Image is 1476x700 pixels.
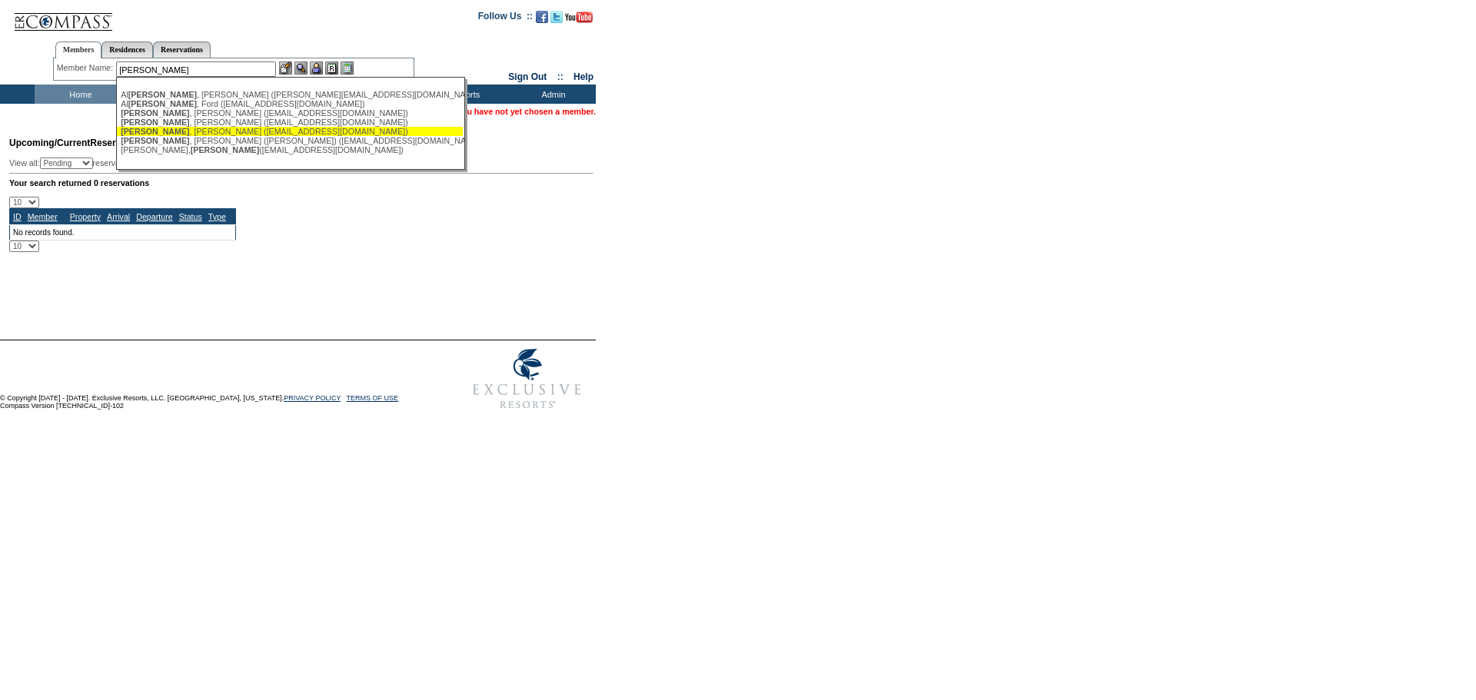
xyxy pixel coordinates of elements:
td: Follow Us :: [478,9,533,28]
a: Subscribe to our YouTube Channel [565,15,593,25]
a: Help [573,71,593,82]
td: Home [35,85,123,104]
div: , [PERSON_NAME] ([EMAIL_ADDRESS][DOMAIN_NAME]) [121,108,459,118]
a: Member [28,212,58,221]
div: , [PERSON_NAME] ([PERSON_NAME]) ([EMAIL_ADDRESS][DOMAIN_NAME]) [121,136,459,145]
img: Reservations [325,61,338,75]
a: ID [13,212,22,221]
span: [PERSON_NAME] [121,108,189,118]
img: Become our fan on Facebook [536,11,548,23]
img: View [294,61,307,75]
span: You have not yet chosen a member. [457,107,596,116]
div: Your search returned 0 reservations [9,178,593,187]
div: [PERSON_NAME], ([EMAIL_ADDRESS][DOMAIN_NAME]) [121,145,459,154]
a: Members [55,41,102,58]
a: Sign Out [508,71,547,82]
td: Admin [507,85,596,104]
a: Reservations [153,41,211,58]
div: Al , [PERSON_NAME] ([PERSON_NAME][EMAIL_ADDRESS][DOMAIN_NAME]) [121,90,459,99]
span: [PERSON_NAME] [121,127,189,136]
div: , [PERSON_NAME] ([EMAIL_ADDRESS][DOMAIN_NAME]) [121,127,459,136]
a: PRIVACY POLICY [284,394,341,402]
span: [PERSON_NAME] [128,99,197,108]
div: Member Name: [57,61,116,75]
a: Become our fan on Facebook [536,15,548,25]
span: [PERSON_NAME] [121,118,189,127]
img: Exclusive Resorts [458,340,596,417]
a: Status [179,212,202,221]
span: [PERSON_NAME] [128,90,197,99]
a: Type [208,212,226,221]
img: Subscribe to our YouTube Channel [565,12,593,23]
div: View all: reservations owned by: [9,158,391,169]
a: Departure [136,212,172,221]
div: Al , Ford ([EMAIL_ADDRESS][DOMAIN_NAME]) [121,99,459,108]
span: [PERSON_NAME] [121,136,189,145]
span: [PERSON_NAME] [191,145,259,154]
img: b_calculator.gif [341,61,354,75]
img: b_edit.gif [279,61,292,75]
span: :: [557,71,563,82]
div: , [PERSON_NAME] ([EMAIL_ADDRESS][DOMAIN_NAME]) [121,118,459,127]
img: Follow us on Twitter [550,11,563,23]
span: Reservations [9,138,148,148]
a: Residences [101,41,153,58]
a: TERMS OF USE [347,394,399,402]
img: Impersonate [310,61,323,75]
span: Upcoming/Current [9,138,90,148]
a: Arrival [107,212,130,221]
td: No records found. [10,224,236,240]
a: Follow us on Twitter [550,15,563,25]
a: Property [70,212,101,221]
